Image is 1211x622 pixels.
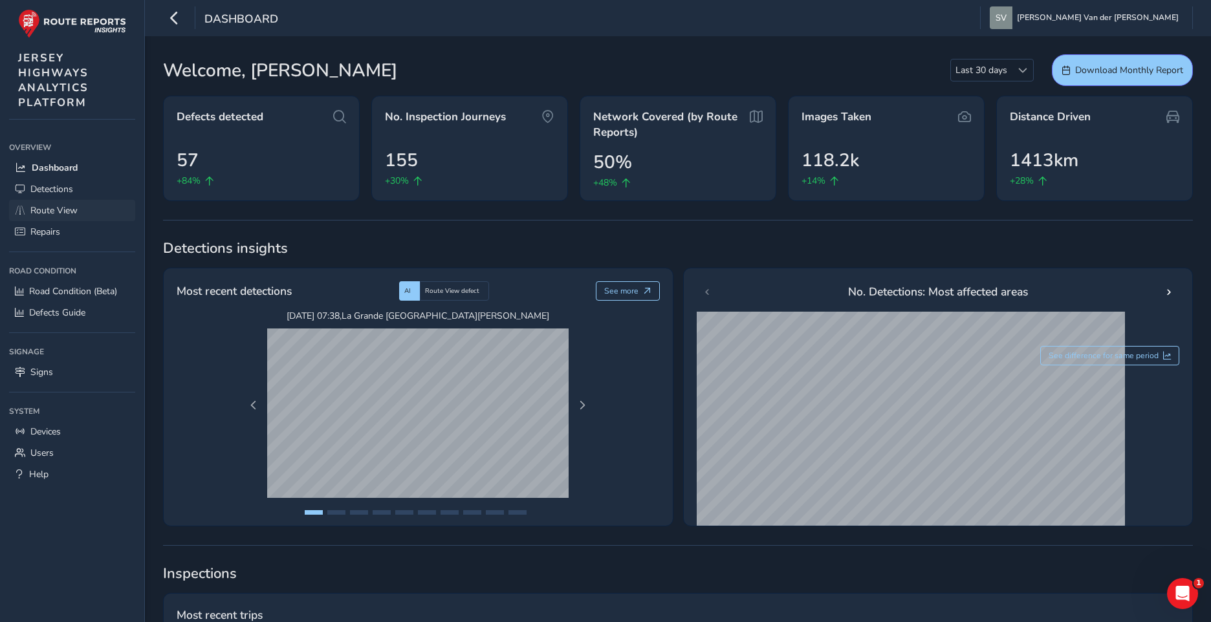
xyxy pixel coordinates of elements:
[9,464,135,485] a: Help
[9,221,135,242] a: Repairs
[385,109,506,125] span: No. Inspection Journeys
[163,564,1193,583] span: Inspections
[373,510,391,515] button: Page 4
[508,510,527,515] button: Page 10
[593,109,746,140] span: Network Covered (by Route Reports)
[802,147,859,174] span: 118.2k
[29,306,85,319] span: Defects Guide
[305,510,323,515] button: Page 1
[30,183,73,195] span: Detections
[604,286,638,296] span: See more
[18,50,89,110] span: JERSEY HIGHWAYS ANALYTICS PLATFORM
[32,162,78,174] span: Dashboard
[1194,578,1204,588] span: 1
[9,281,135,302] a: Road Condition (Beta)
[9,261,135,281] div: Road Condition
[350,510,368,515] button: Page 3
[1010,109,1091,125] span: Distance Driven
[9,361,135,383] a: Signs
[9,302,135,323] a: Defects Guide
[573,396,591,414] button: Next Page
[30,425,61,438] span: Devices
[267,310,569,322] span: [DATE] 07:38 , La Grande [GEOGRAPHIC_DATA][PERSON_NAME]
[245,396,263,414] button: Previous Page
[1010,147,1078,174] span: 1413km
[385,174,409,188] span: +30%
[399,281,420,301] div: AI
[951,59,1012,81] span: Last 30 days
[9,200,135,221] a: Route View
[163,239,1193,258] span: Detections insights
[18,9,126,38] img: rr logo
[29,468,49,480] span: Help
[163,57,397,84] span: Welcome, [PERSON_NAME]
[463,510,481,515] button: Page 8
[177,174,201,188] span: +84%
[1167,578,1198,609] iframe: Intercom live chat
[1017,6,1179,29] span: [PERSON_NAME] Van der [PERSON_NAME]
[418,510,436,515] button: Page 6
[9,442,135,464] a: Users
[9,138,135,157] div: Overview
[30,204,78,217] span: Route View
[596,281,660,301] button: See more
[30,226,60,238] span: Repairs
[29,285,117,297] span: Road Condition (Beta)
[177,109,263,125] span: Defects detected
[385,147,418,174] span: 155
[593,176,617,189] span: +48%
[990,6,1012,29] img: diamond-layout
[395,510,413,515] button: Page 5
[848,283,1028,300] span: No. Detections: Most affected areas
[9,342,135,361] div: Signage
[1052,54,1193,86] button: Download Monthly Report
[9,421,135,442] a: Devices
[1049,350,1159,361] span: See difference for same period
[802,174,825,188] span: +14%
[593,149,632,176] span: 50%
[30,366,53,378] span: Signs
[441,510,459,515] button: Page 7
[9,157,135,178] a: Dashboard
[204,11,278,29] span: Dashboard
[425,286,479,295] span: Route View defect
[486,510,504,515] button: Page 9
[177,283,292,299] span: Most recent detections
[9,402,135,421] div: System
[802,109,871,125] span: Images Taken
[177,147,199,174] span: 57
[327,510,345,515] button: Page 2
[9,178,135,200] a: Detections
[990,6,1183,29] button: [PERSON_NAME] Van der [PERSON_NAME]
[1075,64,1183,76] span: Download Monthly Report
[404,286,411,295] span: AI
[1010,174,1034,188] span: +28%
[420,281,489,301] div: Route View defect
[1040,346,1180,365] button: See difference for same period
[30,447,54,459] span: Users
